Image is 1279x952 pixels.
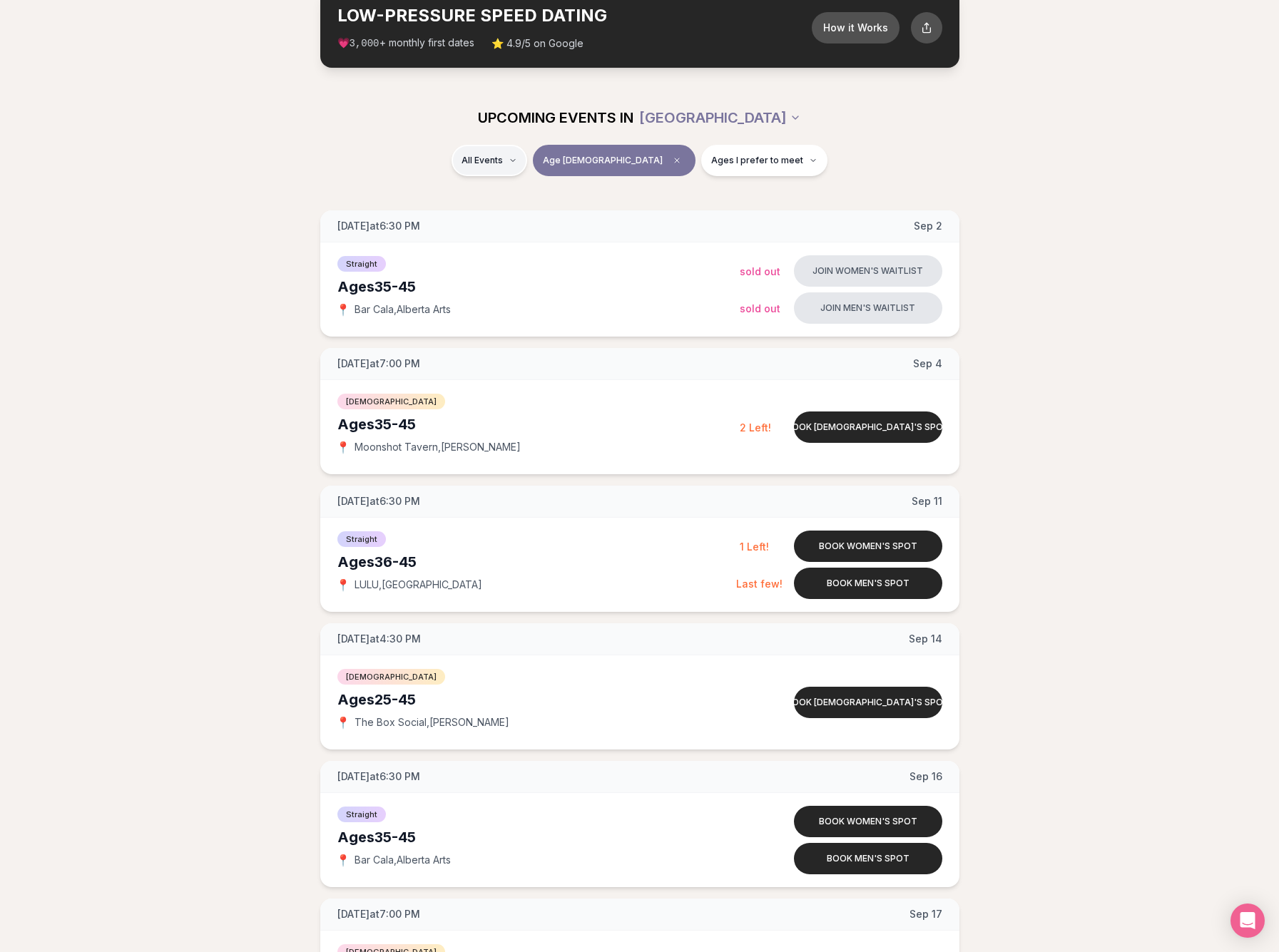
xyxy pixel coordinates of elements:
span: Sep 17 [909,907,942,921]
span: [DEMOGRAPHIC_DATA] [337,394,445,409]
button: Join women's waitlist [794,255,942,287]
button: Age [DEMOGRAPHIC_DATA]Clear age [533,145,695,176]
span: LULU , [GEOGRAPHIC_DATA] [355,578,482,592]
span: ⭐ 4.9/5 on Google [491,36,584,51]
div: Ages 35-45 [337,277,740,297]
button: Join men's waitlist [794,292,942,324]
button: Book women's spot [794,531,942,562]
button: Ages I prefer to meet [701,145,827,176]
span: Bar Cala , Alberta Arts [355,853,451,867]
div: Ages 35-45 [337,827,740,847]
span: 2 Left! [740,421,771,434]
div: Ages 36-45 [337,552,736,572]
span: 📍 [337,854,349,866]
h2: LOW-PRESSURE SPEED DATING [337,4,812,27]
button: Book women's spot [794,806,942,837]
span: [DATE] at 6:30 PM [337,219,420,233]
span: [DATE] at 7:00 PM [337,907,420,921]
span: [DATE] at 6:30 PM [337,494,420,508]
button: Book men's spot [794,843,942,874]
span: Sep 16 [909,769,942,784]
div: Open Intercom Messenger [1230,904,1265,938]
span: 1 Left! [740,541,769,553]
span: The Box Social , [PERSON_NAME] [355,715,509,730]
span: All Events [462,155,503,166]
div: Ages 35-45 [337,414,740,434]
button: [GEOGRAPHIC_DATA] [639,102,801,133]
span: [DATE] at 4:30 PM [337,632,421,646]
span: 📍 [337,579,349,590]
span: 📍 [337,717,349,728]
span: Sold Out [740,265,780,277]
button: All Events [452,145,527,176]
span: [DATE] at 6:30 PM [337,769,420,784]
span: Ages I prefer to meet [711,155,803,166]
span: 📍 [337,441,349,453]
span: Straight [337,256,386,272]
span: Sep 4 [913,357,942,371]
span: [DATE] at 7:00 PM [337,357,420,371]
span: Age [DEMOGRAPHIC_DATA] [543,155,663,166]
span: Sep 11 [912,494,942,508]
span: Clear age [668,152,686,169]
span: 3,000 [350,38,379,49]
span: Straight [337,807,386,822]
span: Straight [337,531,386,547]
span: [DEMOGRAPHIC_DATA] [337,669,445,685]
span: 💗 + monthly first dates [337,36,474,51]
div: Ages 25-45 [337,690,740,710]
span: Last few! [736,578,783,590]
button: Book [DEMOGRAPHIC_DATA]'s spot [794,687,942,718]
span: Moonshot Tavern , [PERSON_NAME] [355,440,521,454]
span: Sold Out [740,302,780,314]
button: How it Works [812,12,900,43]
span: Sep 2 [914,219,942,233]
button: Book [DEMOGRAPHIC_DATA]'s spot [794,411,942,443]
span: UPCOMING EVENTS IN [478,108,633,128]
span: Bar Cala , Alberta Arts [355,302,451,317]
button: Book men's spot [794,568,942,599]
span: 📍 [337,304,349,315]
span: Sep 14 [909,632,942,646]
